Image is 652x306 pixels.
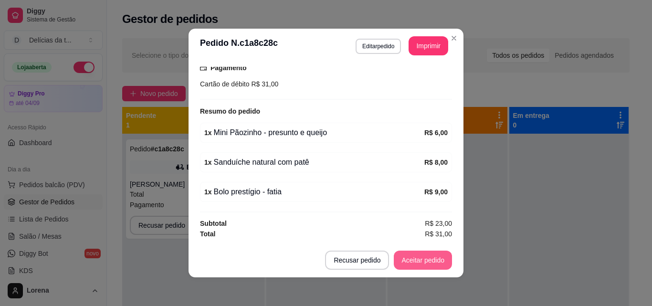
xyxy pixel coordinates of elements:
[200,230,215,238] strong: Total
[204,188,212,196] strong: 1 x
[204,127,424,138] div: Mini Pãozinho - presunto e queijo
[425,218,452,229] span: R$ 23,00
[200,64,207,71] span: credit-card
[200,220,227,227] strong: Subtotal
[424,129,448,137] strong: R$ 6,00
[446,31,462,46] button: Close
[200,36,278,55] h3: Pedido N. c1a8c28c
[394,251,452,270] button: Aceitar pedido
[204,129,212,137] strong: 1 x
[356,39,401,54] button: Editarpedido
[200,80,250,88] span: Cartão de débito
[200,107,260,115] strong: Resumo do pedido
[424,188,448,196] strong: R$ 9,00
[250,80,279,88] span: R$ 31,00
[325,251,389,270] button: Recusar pedido
[204,157,424,168] div: Sanduíche natural com patê
[425,229,452,239] span: R$ 31,00
[409,36,448,55] button: Imprimir
[204,158,212,166] strong: 1 x
[204,186,424,198] div: Bolo prestígio - fatia
[210,64,246,72] strong: Pagamento
[424,158,448,166] strong: R$ 8,00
